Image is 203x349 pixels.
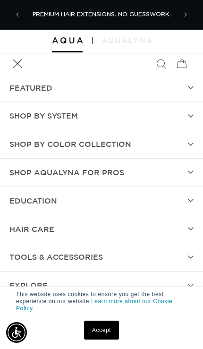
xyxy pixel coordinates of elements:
span: TOOLS & ACCESSORIES [9,250,103,264]
span: Shop by Color Collection [9,137,131,151]
button: Previous announcement [7,4,28,25]
span: hAIR CARE [9,222,54,236]
span: SHOP BY SYSTEM [9,109,78,123]
img: aqualyna.com [102,38,152,43]
span: FEATURED [9,81,52,95]
img: Aqua Hair Extensions [52,37,83,43]
span: Shop AquaLyna for Pros [9,166,124,179]
a: Learn more about our Cookie Policy. [16,298,172,312]
button: Next announcement [175,4,196,25]
iframe: Chat Widget [156,304,203,349]
a: Accept [84,321,119,340]
div: Accessibility Menu [6,322,27,343]
span: EDUCATION [9,194,57,208]
summary: Search [151,53,171,74]
p: This website uses cookies to ensure you get the best experience on our website. [16,291,187,312]
span: PREMIUM HAIR EXTENSIONS. NO GUESSWORK. [33,11,171,17]
span: EXPLORE [9,279,48,292]
summary: Menu [7,53,28,74]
